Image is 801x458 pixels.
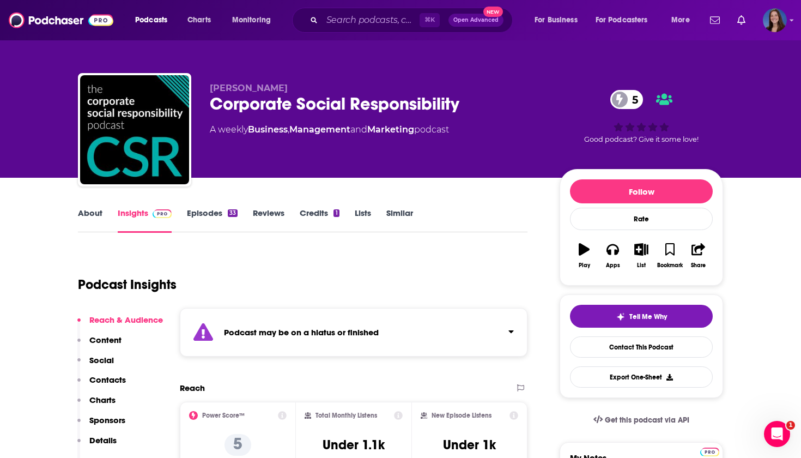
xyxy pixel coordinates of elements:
[432,412,491,419] h2: New Episode Listens
[763,8,787,32] img: User Profile
[616,312,625,321] img: tell me why sparkle
[584,135,699,143] span: Good podcast? Give it some love!
[786,421,795,430] span: 1
[187,13,211,28] span: Charts
[89,415,125,425] p: Sponsors
[588,11,664,29] button: open menu
[610,90,644,109] a: 5
[700,446,719,456] a: Pro website
[621,90,644,109] span: 5
[700,448,719,456] img: Podchaser Pro
[224,11,285,29] button: open menu
[570,179,713,203] button: Follow
[302,8,523,33] div: Search podcasts, credits, & more...
[570,336,713,358] a: Contact This Podcast
[77,375,126,395] button: Contacts
[180,308,527,357] section: Click to expand status details
[322,11,420,29] input: Search podcasts, credits, & more...
[657,262,683,269] div: Bookmark
[224,434,251,456] p: 5
[448,14,503,27] button: Open AdvancedNew
[78,276,177,293] h1: Podcast Insights
[80,75,189,184] img: Corporate Social Responsibility
[210,83,288,93] span: [PERSON_NAME]
[89,375,126,385] p: Contacts
[627,236,656,275] button: List
[232,13,271,28] span: Monitoring
[483,7,503,17] span: New
[202,412,245,419] h2: Power Score™
[77,355,114,375] button: Social
[248,124,288,135] a: Business
[118,208,172,233] a: InsightsPodchaser Pro
[570,236,598,275] button: Play
[228,209,238,217] div: 33
[560,83,723,150] div: 5Good podcast? Give it some love!
[684,236,713,275] button: Share
[128,11,181,29] button: open menu
[367,124,414,135] a: Marketing
[89,355,114,365] p: Social
[629,312,667,321] span: Tell Me Why
[77,395,116,415] button: Charts
[77,415,125,435] button: Sponsors
[89,315,163,325] p: Reach & Audience
[763,8,787,32] button: Show profile menu
[323,437,385,453] h3: Under 1.1k
[77,335,122,355] button: Content
[9,10,113,31] img: Podchaser - Follow, Share and Rate Podcasts
[180,11,217,29] a: Charts
[77,435,117,455] button: Details
[598,236,627,275] button: Apps
[355,208,371,233] a: Lists
[606,262,620,269] div: Apps
[77,315,163,335] button: Reach & Audience
[656,236,684,275] button: Bookmark
[288,124,289,135] span: ,
[253,208,284,233] a: Reviews
[596,13,648,28] span: For Podcasters
[535,13,578,28] span: For Business
[350,124,367,135] span: and
[89,435,117,445] p: Details
[187,208,238,233] a: Episodes33
[605,415,689,425] span: Get this podcast via API
[570,305,713,328] button: tell me why sparkleTell Me Why
[527,11,591,29] button: open menu
[333,209,339,217] div: 1
[637,262,646,269] div: List
[733,11,750,29] a: Show notifications dropdown
[664,11,703,29] button: open menu
[579,262,590,269] div: Play
[289,124,350,135] a: Management
[153,209,172,218] img: Podchaser Pro
[570,208,713,230] div: Rate
[315,412,377,419] h2: Total Monthly Listens
[89,335,122,345] p: Content
[210,123,449,136] div: A weekly podcast
[763,8,787,32] span: Logged in as emmadonovan
[453,17,499,23] span: Open Advanced
[443,437,496,453] h3: Under 1k
[78,208,102,233] a: About
[570,366,713,388] button: Export One-Sheet
[691,262,706,269] div: Share
[300,208,339,233] a: Credits1
[386,208,413,233] a: Similar
[420,13,440,27] span: ⌘ K
[764,421,790,447] iframe: Intercom live chat
[671,13,690,28] span: More
[585,407,698,433] a: Get this podcast via API
[180,383,205,393] h2: Reach
[224,327,379,338] strong: Podcast may be on a hiatus or finished
[135,13,167,28] span: Podcasts
[706,11,724,29] a: Show notifications dropdown
[89,395,116,405] p: Charts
